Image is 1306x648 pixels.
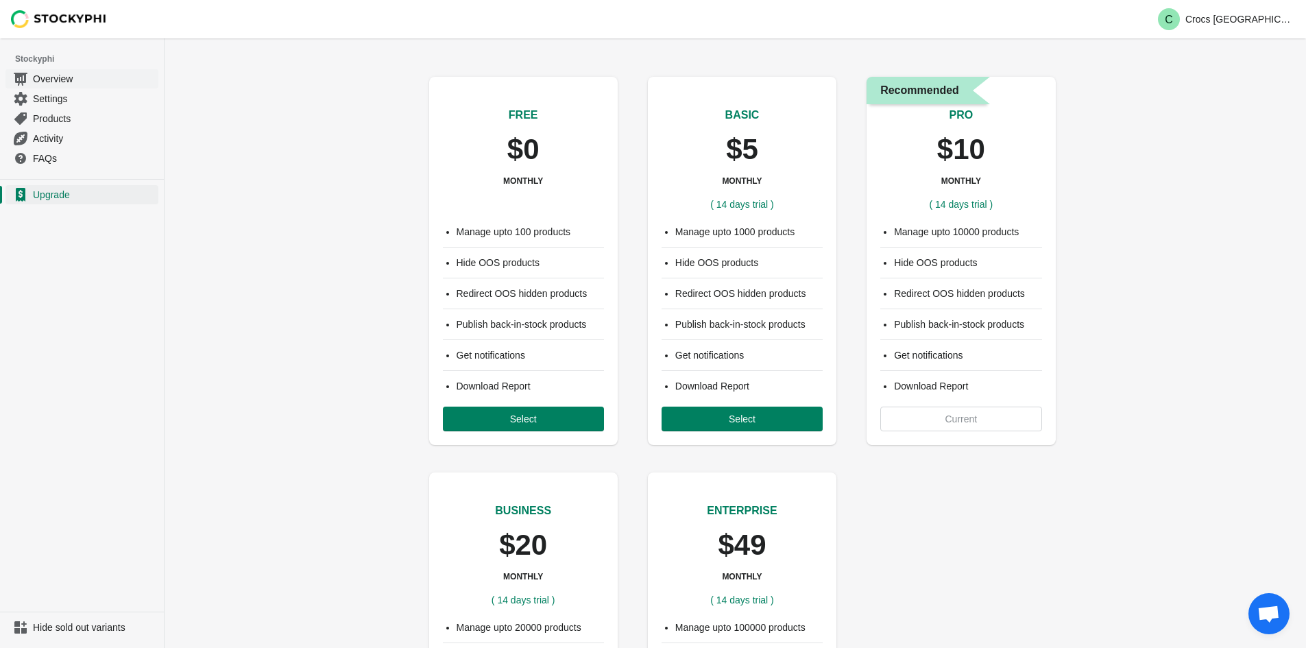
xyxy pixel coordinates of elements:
[492,595,555,605] span: ( 14 days trial )
[941,176,981,187] h3: MONTHLY
[1152,5,1301,33] button: Avatar with initials CCrocs [GEOGRAPHIC_DATA]
[710,595,774,605] span: ( 14 days trial )
[1158,8,1180,30] span: Avatar with initials C
[707,505,777,516] span: ENTERPRISE
[503,176,543,187] h3: MONTHLY
[33,112,156,125] span: Products
[457,348,604,362] li: Get notifications
[894,317,1041,331] li: Publish back-in-stock products
[15,52,164,66] span: Stockyphi
[5,88,158,108] a: Settings
[726,134,758,165] p: $5
[457,225,604,239] li: Manage upto 100 products
[33,188,156,202] span: Upgrade
[675,256,823,269] li: Hide OOS products
[33,621,156,634] span: Hide sold out variants
[5,108,158,128] a: Products
[510,413,537,424] span: Select
[930,199,993,210] span: ( 14 days trial )
[894,256,1041,269] li: Hide OOS products
[457,317,604,331] li: Publish back-in-stock products
[33,92,156,106] span: Settings
[457,379,604,393] li: Download Report
[11,10,107,28] img: Stockyphi
[718,530,766,560] p: $49
[675,348,823,362] li: Get notifications
[894,348,1041,362] li: Get notifications
[675,379,823,393] li: Download Report
[675,621,823,634] li: Manage upto 100000 products
[5,148,158,168] a: FAQs
[894,287,1041,300] li: Redirect OOS hidden products
[5,128,158,148] a: Activity
[495,505,551,516] span: BUSINESS
[675,225,823,239] li: Manage upto 1000 products
[457,621,604,634] li: Manage upto 20000 products
[5,69,158,88] a: Overview
[507,134,540,165] p: $0
[5,185,158,204] a: Upgrade
[675,317,823,331] li: Publish back-in-stock products
[5,618,158,637] a: Hide sold out variants
[710,199,774,210] span: ( 14 days trial )
[457,287,604,300] li: Redirect OOS hidden products
[894,379,1041,393] li: Download Report
[443,407,604,431] button: Select
[33,72,156,86] span: Overview
[33,132,156,145] span: Activity
[1185,14,1295,25] p: Crocs [GEOGRAPHIC_DATA]
[722,571,762,582] h3: MONTHLY
[457,256,604,269] li: Hide OOS products
[509,109,538,121] span: FREE
[894,225,1041,239] li: Manage upto 10000 products
[503,571,543,582] h3: MONTHLY
[662,407,823,431] button: Select
[1165,14,1173,25] text: C
[729,413,755,424] span: Select
[722,176,762,187] h3: MONTHLY
[949,109,973,121] span: PRO
[1248,593,1290,634] div: Open chat
[937,134,985,165] p: $10
[499,530,547,560] p: $20
[675,287,823,300] li: Redirect OOS hidden products
[725,109,760,121] span: BASIC
[33,152,156,165] span: FAQs
[880,82,959,99] span: Recommended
